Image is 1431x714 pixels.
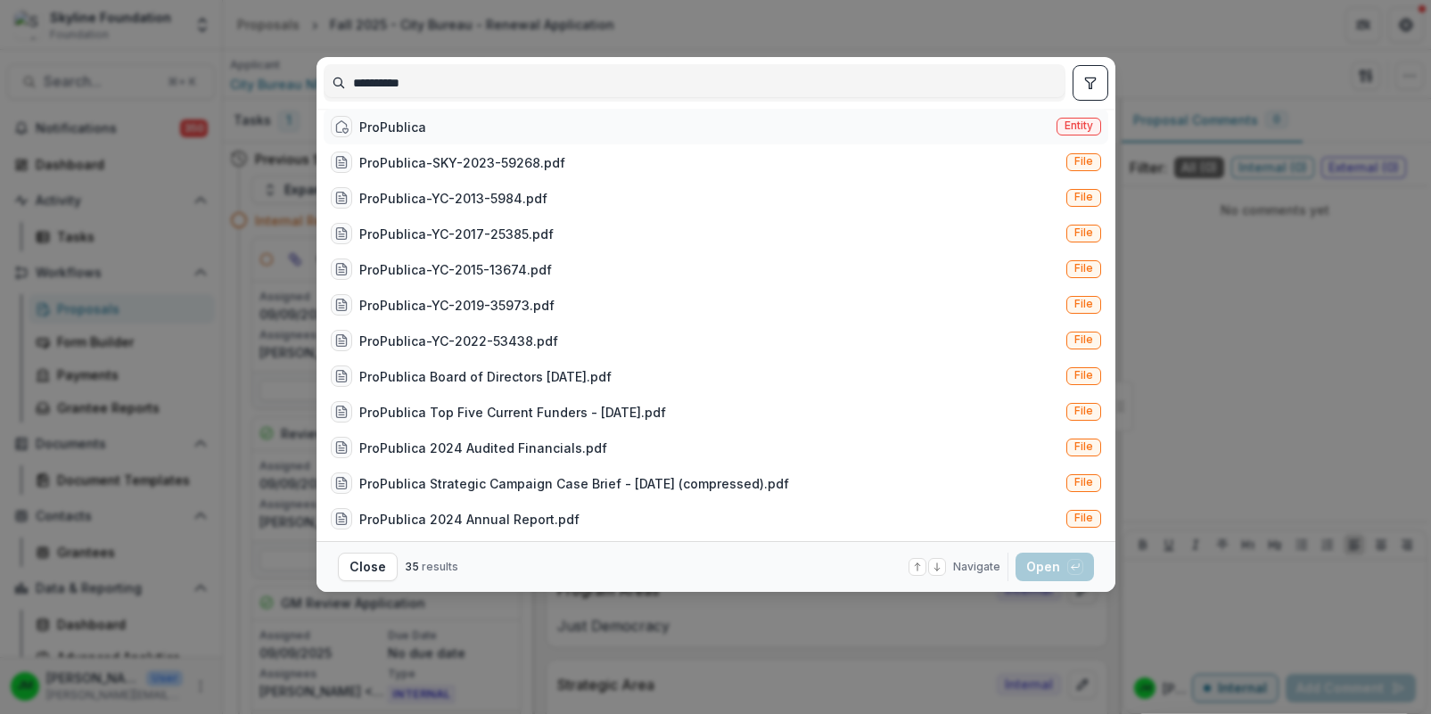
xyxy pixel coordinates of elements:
span: File [1074,226,1093,239]
span: results [422,560,458,573]
div: ProPublica-YC-2015-13674.pdf [359,260,552,279]
div: ProPublica-SKY-2023-59268.pdf [359,153,565,172]
span: File [1074,298,1093,310]
button: Open [1016,553,1094,581]
span: File [1074,405,1093,417]
button: Close [338,553,398,581]
button: toggle filters [1073,65,1108,101]
div: ProPublica Strategic Campaign Case Brief - [DATE] (compressed).pdf [359,474,789,493]
div: ProPublica-YC-2019-35973.pdf [359,296,555,315]
span: File [1074,369,1093,382]
span: File [1074,512,1093,524]
div: ProPublica-YC-2022-53438.pdf [359,332,558,350]
span: Navigate [953,559,1000,575]
div: ProPublica Board of Directors [DATE].pdf [359,367,612,386]
span: File [1074,191,1093,203]
span: File [1074,440,1093,453]
div: ProPublica 2024 Annual Report.pdf [359,510,580,529]
span: Entity [1065,119,1093,132]
div: ProPublica-YC-2017-25385.pdf [359,225,554,243]
div: ProPublica [359,118,426,136]
div: ProPublica 2024 Audited Financials.pdf [359,439,607,457]
div: ProPublica Top Five Current Funders - [DATE].pdf [359,403,666,422]
div: ProPublica-YC-2013-5984.pdf [359,189,547,208]
span: File [1074,333,1093,346]
span: File [1074,262,1093,275]
span: File [1074,476,1093,488]
span: 35 [405,560,419,573]
span: File [1074,155,1093,168]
